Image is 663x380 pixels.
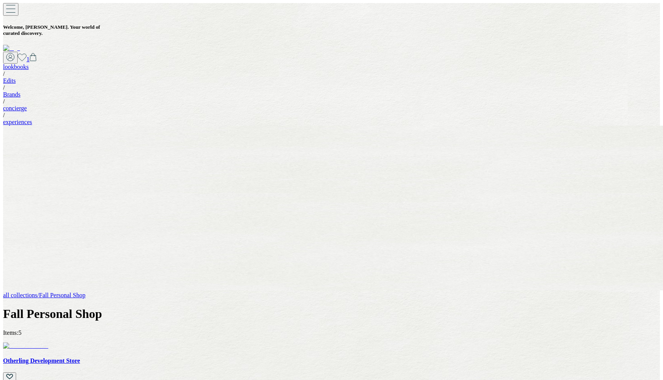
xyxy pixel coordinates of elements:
h5: Welcome, [PERSON_NAME] . Your world of curated discovery. [3,24,660,36]
a: concierge [3,105,27,111]
span: 1 [26,56,30,62]
h4: Otherling Development Store [3,357,660,364]
span: Fall Personal Shop [39,292,86,298]
img: Lennon Trouser [3,342,48,349]
a: experiences [3,119,32,125]
div: / [3,98,660,105]
a: Brands [3,91,20,98]
img: logo [3,45,20,52]
div: / [3,84,660,91]
div: / [3,112,660,119]
a: all collections [3,292,37,298]
a: 1 [26,56,36,62]
a: lookbooks [3,64,29,70]
a: /Fall Personal Shop [37,292,85,298]
div: / [3,70,660,77]
h1: Fall Personal Shop [3,307,660,321]
span: / [37,292,39,298]
p: Items: 5 [3,329,660,336]
a: Edits [3,77,16,84]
